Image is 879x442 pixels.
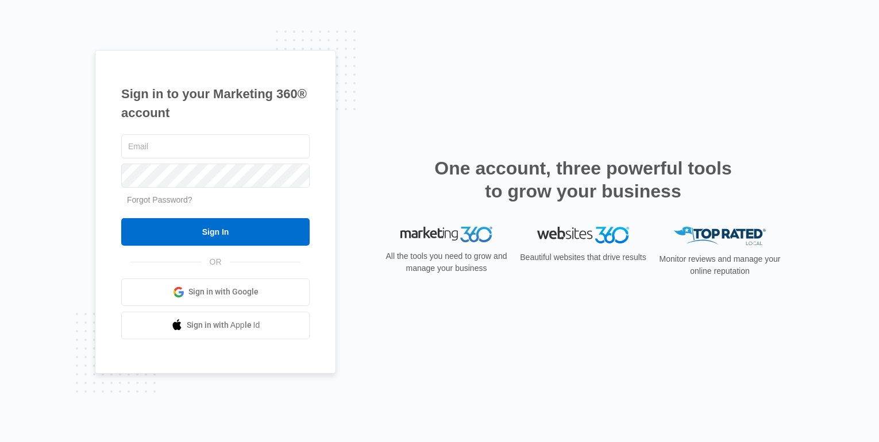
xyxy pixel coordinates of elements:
[382,250,511,274] p: All the tools you need to grow and manage your business
[202,256,230,268] span: OR
[121,218,310,246] input: Sign In
[519,251,647,263] p: Beautiful websites that drive results
[188,286,259,298] span: Sign in with Google
[121,312,310,339] a: Sign in with Apple Id
[187,319,260,331] span: Sign in with Apple Id
[431,157,735,203] h2: One account, three powerful tools to grow your business
[400,227,492,243] img: Marketing 360
[121,278,310,306] a: Sign in with Google
[121,84,310,122] h1: Sign in to your Marketing 360® account
[537,227,629,243] img: Websites 360
[121,134,310,158] input: Email
[656,253,784,277] p: Monitor reviews and manage your online reputation
[127,195,192,204] a: Forgot Password?
[674,227,766,246] img: Top Rated Local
